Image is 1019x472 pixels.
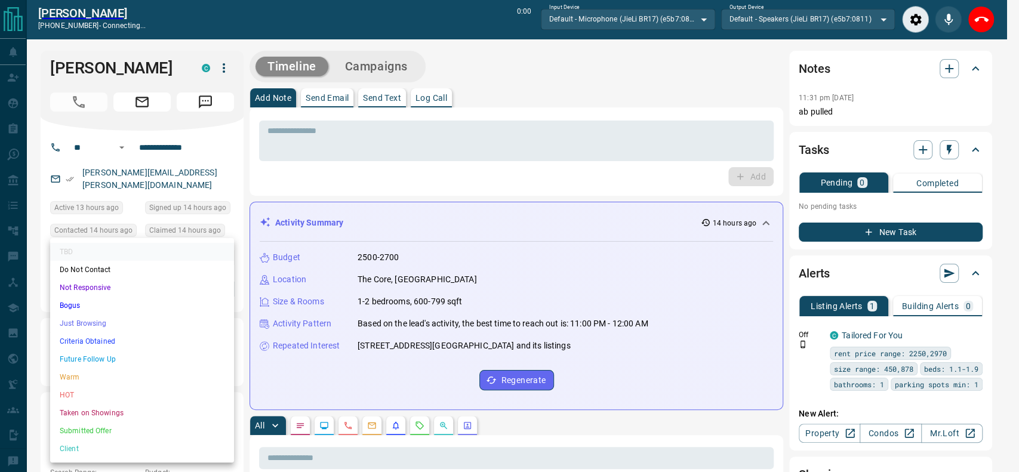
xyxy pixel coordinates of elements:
[50,368,234,386] li: Warm
[50,261,234,279] li: Do Not Contact
[50,404,234,422] li: Taken on Showings
[50,440,234,458] li: Client
[50,314,234,332] li: Just Browsing
[50,422,234,440] li: Submitted Offer
[50,279,234,297] li: Not Responsive
[50,350,234,368] li: Future Follow Up
[50,332,234,350] li: Criteria Obtained
[50,386,234,404] li: HOT
[50,297,234,314] li: Bogus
